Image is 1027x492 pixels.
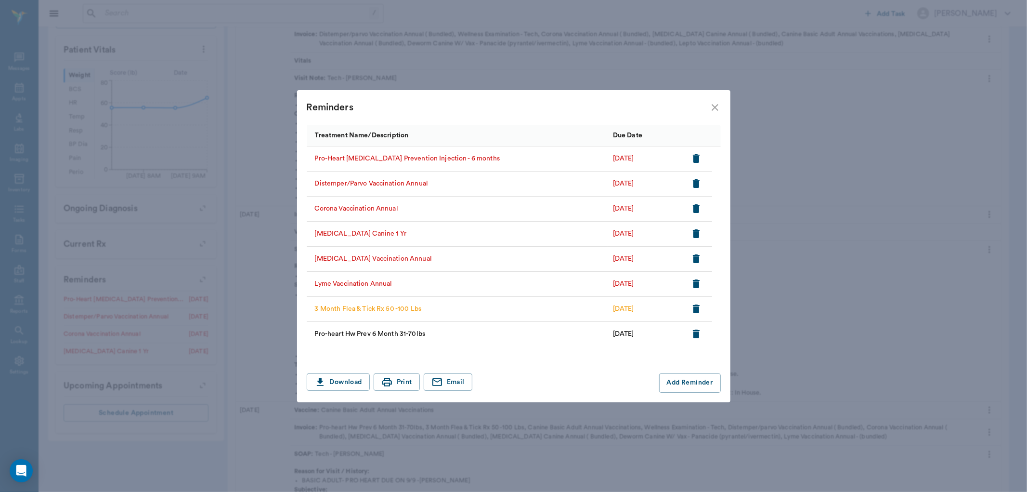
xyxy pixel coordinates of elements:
[613,179,634,189] p: [DATE]
[307,124,608,146] div: Treatment Name/Description
[709,102,721,113] button: close
[315,204,398,214] p: Corona Vaccination Annual
[315,304,421,314] p: 3 Month Flea & Tick Rx 50 -100 Lbs
[613,204,634,214] p: [DATE]
[315,329,425,339] p: Pro-heart Hw Prev 6 Month 31-70lbs
[690,129,704,142] button: Sort
[608,124,684,146] div: Due Date
[315,279,392,289] p: Lyme Vaccination Annual
[424,373,472,391] button: Email
[659,373,721,393] button: Add Reminder
[613,154,634,164] p: [DATE]
[315,179,428,189] p: Distemper/Parvo Vaccination Annual
[307,373,370,391] button: Download
[374,373,420,391] button: Print
[613,254,634,264] p: [DATE]
[307,100,709,115] div: Reminders
[613,279,634,289] p: [DATE]
[613,329,634,339] p: [DATE]
[645,129,658,142] button: Sort
[613,304,634,314] p: [DATE]
[315,254,432,264] p: [MEDICAL_DATA] Vaccination Annual
[10,459,33,482] div: Open Intercom Messenger
[315,154,500,164] p: Pro-Heart [MEDICAL_DATA] Prevention Injection - 6 months
[411,129,424,142] button: Sort
[315,122,409,149] div: Treatment Name/Description
[613,122,642,149] div: Due Date
[315,229,406,239] p: [MEDICAL_DATA] Canine 1 Yr
[613,229,634,239] p: [DATE]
